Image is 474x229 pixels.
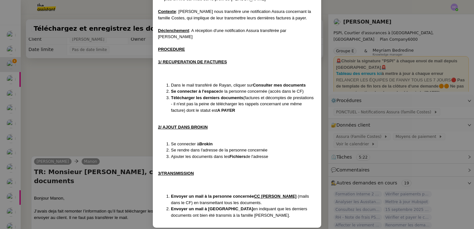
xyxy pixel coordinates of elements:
li: en indiquant que les derniers documents ont bien été transmis à la famille [PERSON_NAME]. [171,206,316,218]
li: Se connecter à [171,141,316,147]
u: 1/ RECUPERATION DE FACTURES [158,59,227,64]
div: : [PERSON_NAME] nous transfère une notification Assura concernant la famille Costes, qui implique... [158,8,316,21]
li: Se rendre dans l'adresse de la personne concernée [171,147,316,153]
strong: Consulter mes documents [253,83,306,88]
li: Ajouter les documents dans les de l'adresse [171,153,316,160]
strong: Brokin [199,141,212,146]
u: / [160,171,162,176]
strong: A PAYER [217,108,235,113]
li: (mails dans le CF) en transmettant tous les documents. [171,193,316,206]
u: PROCEDURE [158,47,185,52]
u: Déclenchement [158,28,189,33]
strong: Envoyer un mail à [GEOGRAPHIC_DATA] [171,206,253,211]
strong: Envoyer un mail à la personne concernée [171,194,298,199]
strong: Télécharger les derniers documents [171,95,243,100]
li: Dans le mail transféré de Rayan, cliquer sur [171,82,316,88]
strong: Se connecter à l'espace [171,89,219,94]
div: : A réception d'une notification Assura transférée par [PERSON_NAME] [158,27,316,40]
u: Contexte [158,9,176,14]
li: de la personne concernée (accès dans le CF) [171,88,316,95]
strong: Fichiers [230,154,246,159]
u: 3 [158,171,160,176]
u: TRANSMISSION [162,171,194,176]
u: CC [PERSON_NAME] [254,194,296,199]
u: 2/ AJOUT DANS BROKIN [158,125,208,130]
li: (factures et décomptes de prestations - il n'est pas la peine de télécharger les rappels concerna... [171,95,316,114]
